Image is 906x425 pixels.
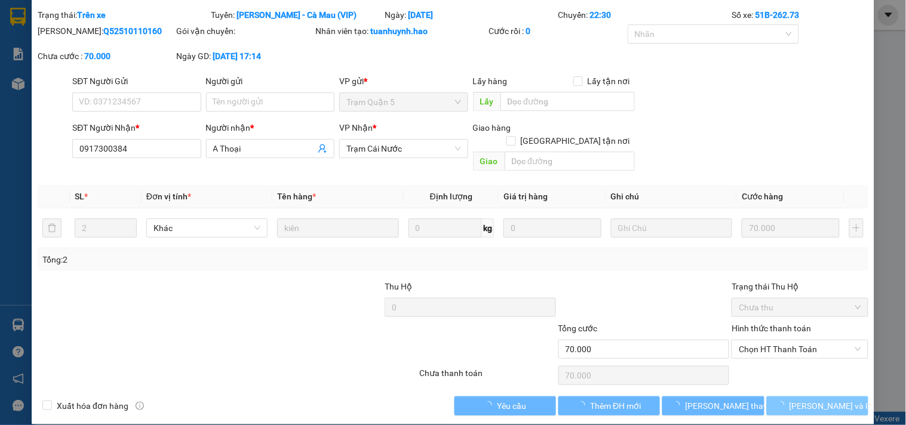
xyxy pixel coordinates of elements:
span: [PERSON_NAME] thay đổi [685,399,781,412]
span: Tổng cước [558,324,598,333]
span: Đơn vị tính [146,192,191,201]
button: [PERSON_NAME] thay đổi [662,396,764,415]
span: Trạm Quận 5 [346,93,460,111]
span: SL [75,192,84,201]
span: Trạm Cái Nước [346,140,460,158]
span: [GEOGRAPHIC_DATA] tận nơi [516,134,635,147]
div: SĐT Người Gửi [72,75,201,88]
input: Dọc đường [500,92,635,111]
span: Chọn HT Thanh Toán [739,340,861,358]
div: Chưa cước : [38,50,174,63]
span: loading [672,401,685,409]
div: Trạng thái: [36,8,210,21]
div: [PERSON_NAME]: [38,24,174,38]
div: Gói vận chuyển: [177,24,313,38]
div: Ngày: [383,8,557,21]
div: Nhân viên tạo: [315,24,487,38]
span: Giao hàng [473,123,511,133]
button: plus [849,218,864,238]
input: Ghi Chú [611,218,732,238]
b: tuanhuynh.hao [370,26,428,36]
span: Tên hàng [277,192,316,201]
span: Chưa thu [739,298,861,316]
b: Q52510110160 [103,26,162,36]
span: loading [776,401,790,409]
button: delete [42,218,62,238]
b: 0 [526,26,531,36]
span: kg [482,218,494,238]
div: Ngày GD: [177,50,313,63]
button: Thêm ĐH mới [558,396,660,415]
label: Hình thức thanh toán [732,324,811,333]
b: [DATE] 17:14 [213,51,262,61]
span: loading [484,401,497,409]
div: Người gửi [206,75,334,88]
span: Yêu cầu [497,399,526,412]
input: 0 [503,218,601,238]
span: Khác [153,219,260,237]
span: Giá trị hàng [503,192,548,201]
b: GỬI : Trạm Cái Nước [15,87,166,106]
span: [PERSON_NAME] và In [790,399,873,412]
input: 0 [742,218,840,238]
b: Trên xe [77,10,106,20]
span: Giao [473,152,505,171]
li: Hotline: 02839552959 [112,44,499,59]
div: SĐT Người Nhận [72,121,201,134]
span: Lấy [473,92,500,111]
div: Tuyến: [210,8,384,21]
div: Cước rồi : [489,24,625,38]
div: Trạng thái Thu Hộ [732,280,868,293]
span: loading [577,401,590,409]
b: 51B-262.73 [755,10,799,20]
input: VD: Bàn, Ghế [277,218,398,238]
span: Lấy tận nơi [583,75,635,88]
b: [PERSON_NAME] - Cà Mau (VIP) [237,10,357,20]
span: info-circle [136,402,144,410]
button: [PERSON_NAME] và In [767,396,868,415]
span: Thêm ĐH mới [590,399,641,412]
span: Định lượng [430,192,472,201]
div: Số xe: [730,8,869,21]
span: Cước hàng [742,192,783,201]
th: Ghi chú [606,185,737,208]
div: Chưa thanh toán [418,367,557,387]
span: VP Nhận [339,123,373,133]
div: Tổng: 2 [42,253,351,266]
b: [DATE] [408,10,433,20]
li: 26 Phó Cơ Điều, Phường 12 [112,29,499,44]
div: Chuyến: [557,8,731,21]
input: Dọc đường [505,152,635,171]
img: logo.jpg [15,15,75,75]
div: Người nhận [206,121,334,134]
div: VP gửi [339,75,468,88]
span: Lấy hàng [473,76,508,86]
span: user-add [318,144,327,153]
span: Thu Hộ [385,282,412,291]
b: 70.000 [84,51,110,61]
span: Xuất hóa đơn hàng [52,399,133,412]
b: 22:30 [590,10,612,20]
button: Yêu cầu [454,396,556,415]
